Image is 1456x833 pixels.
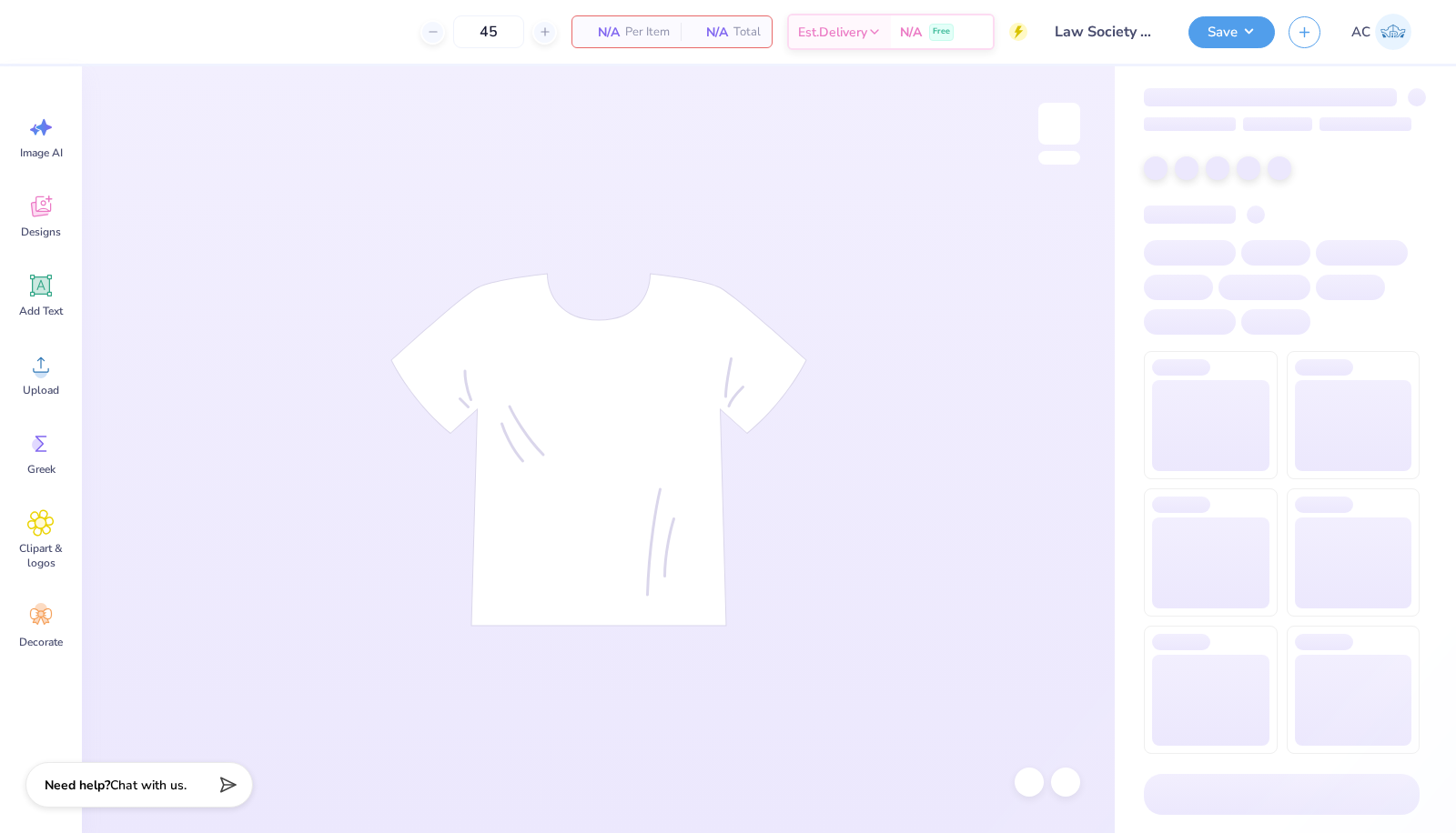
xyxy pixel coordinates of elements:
[110,777,187,794] span: Chat with us.
[19,304,63,318] span: Add Text
[19,635,63,649] span: Decorate
[1041,14,1175,50] input: Untitled Design
[900,23,922,42] span: N/A
[933,25,950,38] span: Free
[23,383,59,397] span: Upload
[45,777,110,794] strong: Need help?
[20,146,63,160] span: Image AI
[1343,14,1420,50] a: AC
[583,23,620,42] span: N/A
[1188,16,1275,48] button: Save
[11,541,71,570] span: Clipart & logos
[692,23,728,42] span: N/A
[625,23,670,42] span: Per Item
[453,15,524,48] input: – –
[1375,14,1411,50] img: Alexa Camberos
[27,462,56,477] span: Greek
[798,23,867,42] span: Est. Delivery
[21,225,61,239] span: Designs
[390,273,807,627] img: tee-skeleton.svg
[733,23,761,42] span: Total
[1351,22,1370,43] span: AC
